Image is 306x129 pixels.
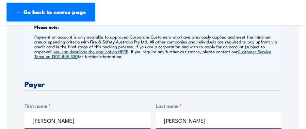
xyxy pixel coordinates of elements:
[156,102,282,109] label: Last name
[34,24,59,30] b: Please note:
[24,80,282,88] h3: Payer
[34,34,280,59] p: Payment on account is only available to approved Corporate Customers who have previously applied ...
[34,48,271,59] a: Customer Service Team on 1300 885 530
[24,102,151,109] label: First name
[7,3,95,22] a: ← Go back to course page
[54,48,128,54] a: you can download the application HERE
